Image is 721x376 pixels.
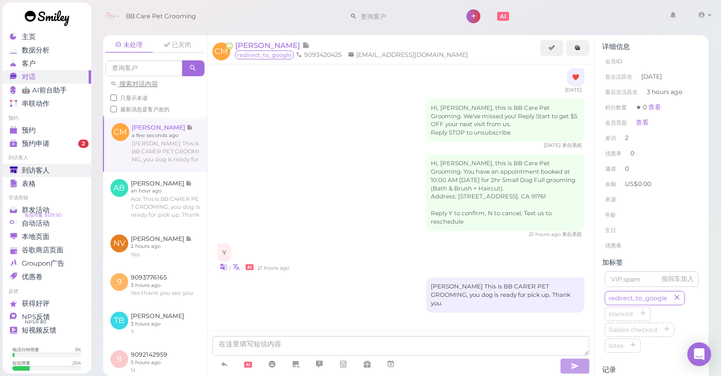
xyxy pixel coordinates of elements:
span: 会员ID [605,58,622,65]
span: 优惠卷 [605,242,621,249]
span: 最后次活跃在 [605,89,638,95]
span: 串联动作 [22,99,50,108]
span: 优惠卷 [22,273,43,281]
input: 查询客户 [105,60,182,76]
a: 预约 [2,124,91,137]
a: 查看 [636,119,649,126]
a: 群发活动 短信币量: $129.90 [2,203,91,217]
a: 🤖 AI前台助手 [2,84,91,97]
a: 数据分析 [2,44,91,57]
li: 0 [602,161,701,177]
span: 09/18/2025 04:41pm [529,231,562,237]
span: redirect_to_google [607,294,669,302]
a: 主页 [2,30,91,44]
a: 表格 [2,177,91,190]
a: 优惠卷 [2,270,91,283]
span: 客户 [22,59,36,68]
a: 谷歌商店页面 [2,243,91,257]
span: CM [212,43,230,60]
span: 会员页面 [605,119,627,126]
div: 按回车加入 [662,275,694,283]
span: 3 hours ago [647,88,682,96]
li: 市场营销 [2,194,91,201]
span: 短视频反馈 [22,326,56,334]
span: 预约申请 [22,140,50,148]
span: 到访客人 [22,166,50,175]
a: Groupon广告 [2,257,91,270]
span: [PERSON_NAME] [235,41,302,50]
span: 🤖 AI前台助手 [22,86,67,94]
span: 来自系统 [562,231,582,237]
span: 08/26/2025 12:24pm [565,87,582,93]
div: Hi, [PERSON_NAME], this is BB Care Pet Grooming. We've missed you! Reply Start to get $5 OFF your... [426,99,584,142]
span: 09/18/2025 04:59pm [257,265,289,271]
span: 主页 [22,33,36,41]
a: 未处理 [105,38,153,53]
span: blacklist [607,310,635,318]
div: 加标签 [602,258,701,267]
li: 0 [602,145,701,161]
a: 获得好评 [2,297,91,310]
span: bites [607,342,625,349]
span: redirect_to_google [235,50,294,59]
li: 2 [602,130,701,146]
input: 只显示未读 [110,94,117,101]
a: 短视频反馈 [2,324,91,337]
div: 3 % [75,346,81,353]
div: • [217,262,585,272]
span: Groupon广告 [22,259,64,268]
span: 表格 [22,180,36,188]
div: [PERSON_NAME] This is BB CARER PET GROOMING, you dog is ready for pick up. Thank you. [426,278,584,313]
a: 本地页面 [2,230,91,243]
span: Rabies checked [607,326,659,333]
div: ❤️ [567,68,584,87]
span: 来自系统 [562,142,582,148]
span: 生日 [605,227,616,234]
span: 09/08/2025 03:23pm [544,142,562,148]
div: 短信用量 [12,360,30,366]
span: 获得好评 [22,299,50,308]
div: Hi, [PERSON_NAME], this is BB Care Pet Grooming. You have an appointment booked at 10:00 AM [DATE... [426,154,584,232]
span: 本地页面 [22,233,50,241]
span: 优惠券 [605,150,621,157]
span: 2 [78,140,89,148]
div: 25 % [72,360,81,366]
a: 已关闭 [154,38,202,52]
span: 最新消息是客户发的 [120,106,169,113]
div: 记录 [602,366,701,374]
div: 详细信息 [602,43,701,51]
span: 余额 [605,181,618,188]
input: VIP,spam [605,271,699,287]
a: 预约申请 2 [2,137,91,150]
a: NPS反馈 NPS® 80 [2,310,91,324]
span: BB Care Pet Grooming [126,2,196,30]
span: 来源 [605,196,616,203]
a: 串联动作 [2,97,91,110]
span: 短信币量: $129.90 [25,211,61,219]
span: 记录 [302,41,309,50]
span: 年龄 [605,211,616,218]
span: 群发活动 [22,206,50,214]
div: 电话分钟用量 [12,346,39,353]
li: 9093420425 [294,50,344,59]
span: NPS反馈 [22,313,50,321]
span: ★ 0 [636,103,661,111]
span: 只显示未读 [120,94,148,101]
div: Open Intercom Messenger [687,342,711,366]
span: 自动活动 [22,219,50,228]
a: 查看 [648,103,661,111]
li: [EMAIL_ADDRESS][DOMAIN_NAME] [346,50,470,59]
a: 到访客人 [2,164,91,177]
input: 查询客户 [357,8,453,24]
li: 预约 [2,115,91,122]
input: 最新消息是客户发的 [110,106,117,112]
a: 客户 [2,57,91,70]
li: 反馈 [2,288,91,295]
span: 邀请 [605,165,616,172]
i: | [229,265,231,271]
span: US$0.00 [625,180,651,188]
div: Y [217,243,231,262]
span: 数据分析 [22,46,50,54]
span: 预约 [22,126,36,135]
a: 自动活动 [2,217,91,230]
